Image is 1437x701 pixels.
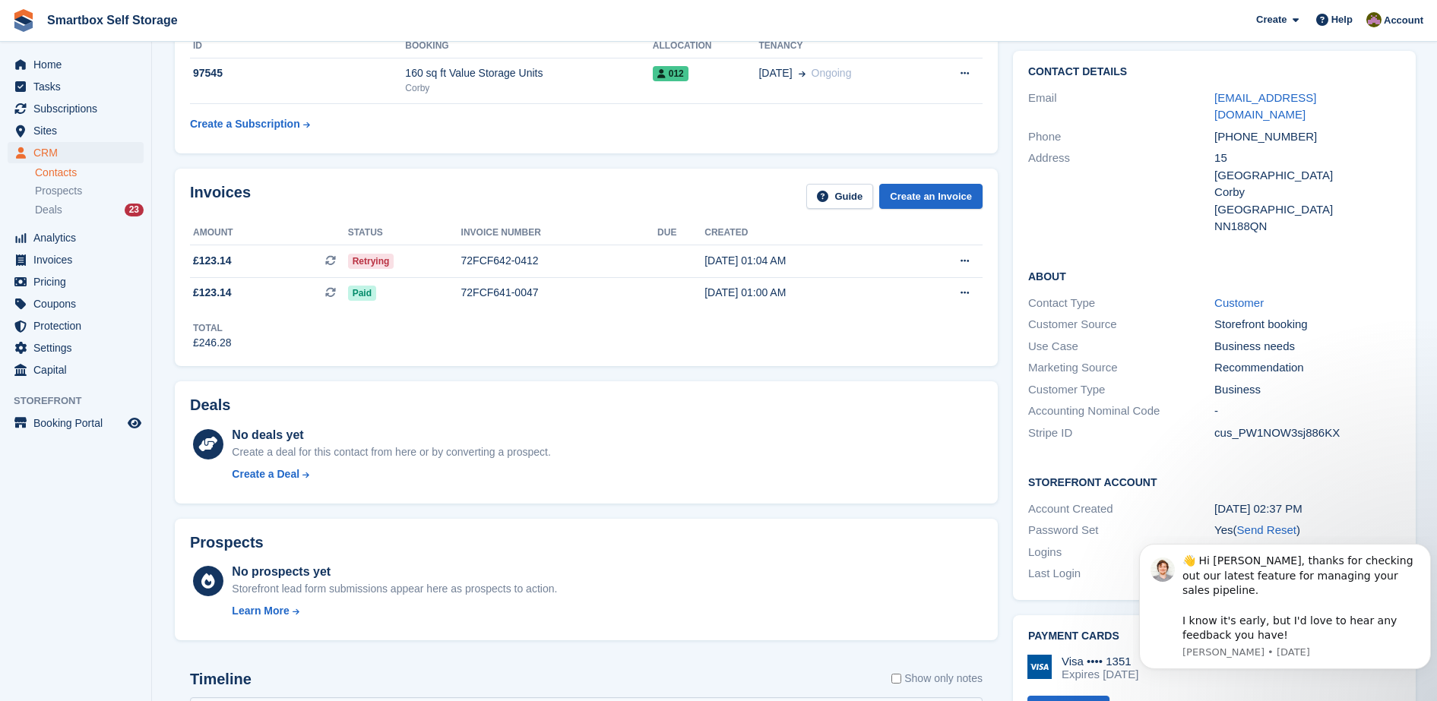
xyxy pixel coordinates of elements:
div: Marketing Source [1028,359,1214,377]
th: Allocation [653,34,759,58]
th: Amount [190,221,348,245]
span: Prospects [35,184,82,198]
div: Stripe ID [1028,425,1214,442]
div: 23 [125,204,144,216]
a: Deals 23 [35,202,144,218]
a: menu [8,412,144,434]
div: Learn More [232,603,289,619]
div: 160 sq ft Value Storage Units [405,65,652,81]
div: Use Case [1028,338,1214,355]
span: Invoices [33,249,125,270]
h2: Storefront Account [1028,474,1401,489]
h2: Invoices [190,184,251,209]
div: Expires [DATE] [1062,668,1138,681]
div: Business needs [1214,338,1401,355]
a: Contacts [35,166,144,180]
span: ( ) [1233,523,1300,536]
div: Phone [1028,128,1214,146]
span: Account [1384,13,1423,28]
div: Last Login [1028,565,1214,583]
div: cus_PW1NOW3sj886KX [1214,425,1401,442]
h2: Contact Details [1028,66,1401,78]
div: [GEOGRAPHIC_DATA] [1214,167,1401,185]
a: menu [8,249,144,270]
h2: Deals [190,396,230,414]
div: Accounting Nominal Code [1028,403,1214,420]
a: Customer [1214,296,1264,309]
span: Analytics [33,227,125,248]
h2: About [1028,268,1401,283]
span: Home [33,54,125,75]
span: Capital [33,359,125,380]
h2: Prospects [190,534,264,551]
th: Created [704,221,904,245]
div: Customer Type [1028,381,1214,399]
div: £246.28 [193,335,232,351]
span: 012 [653,66,688,81]
th: Due [657,221,704,245]
a: menu [8,315,144,336]
div: 15 [1214,150,1401,167]
div: NN188QN [1214,218,1401,235]
a: Smartbox Self Storage [41,8,184,33]
a: Create a Subscription [190,110,310,138]
div: Recommendation [1214,359,1401,377]
div: Customer Source [1028,316,1214,333]
span: Subscriptions [33,98,125,119]
a: menu [8,293,144,314]
th: Tenancy [758,34,925,58]
a: menu [8,98,144,119]
div: 97545 [190,65,405,81]
span: Storefront [14,393,151,409]
h2: Timeline [190,671,252,688]
div: [DATE] 01:00 AM [704,285,904,301]
div: Visa •••• 1351 [1062,655,1138,668]
img: Kayleigh Devlin [1366,12,1382,27]
span: Create [1256,12,1287,27]
a: menu [8,337,144,358]
div: Yes [1214,522,1401,539]
th: Status [348,221,461,245]
div: [PHONE_NUMBER] [1214,128,1401,146]
div: Contact Type [1028,295,1214,312]
a: menu [8,76,144,97]
span: Paid [348,286,376,301]
th: Booking [405,34,652,58]
span: Deals [35,203,62,217]
a: Create an Invoice [879,184,983,209]
a: Create a Deal [232,466,550,482]
div: Create a Subscription [190,116,300,132]
h2: Payment cards [1028,630,1401,643]
div: Password Set [1028,522,1214,539]
span: Settings [33,337,125,358]
span: Booking Portal [33,412,125,434]
th: Invoice number [461,221,658,245]
img: Visa Logo [1027,655,1052,679]
div: Corby [1214,184,1401,201]
span: £123.14 [193,285,232,301]
a: Guide [806,184,873,209]
a: Send Reset [1237,523,1296,536]
div: 72FCF641-0047 [461,285,658,301]
th: ID [190,34,405,58]
input: Show only notes [891,671,901,687]
div: Total [193,321,232,335]
a: Prospects [35,183,144,199]
div: Storefront booking [1214,316,1401,333]
span: £123.14 [193,253,232,269]
a: Learn More [232,603,557,619]
div: Account Created [1028,500,1214,518]
div: Logins [1028,544,1214,561]
div: Email [1028,90,1214,124]
span: CRM [33,142,125,163]
span: Protection [33,315,125,336]
a: Preview store [125,414,144,432]
a: menu [8,271,144,292]
div: 72FCF642-0412 [461,253,658,269]
span: Help [1331,12,1353,27]
div: Address [1028,150,1214,235]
